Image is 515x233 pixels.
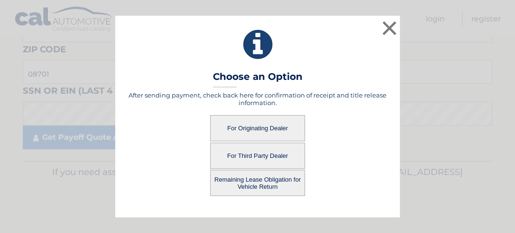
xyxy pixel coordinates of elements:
[210,143,305,169] button: For Third Party Dealer
[210,115,305,141] button: For Originating Dealer
[127,91,388,107] h5: After sending payment, check back here for confirmation of receipt and title release information.
[210,170,305,196] button: Remaining Lease Obligation for Vehicle Return
[213,71,303,87] h3: Choose an Option
[380,19,399,38] button: ×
